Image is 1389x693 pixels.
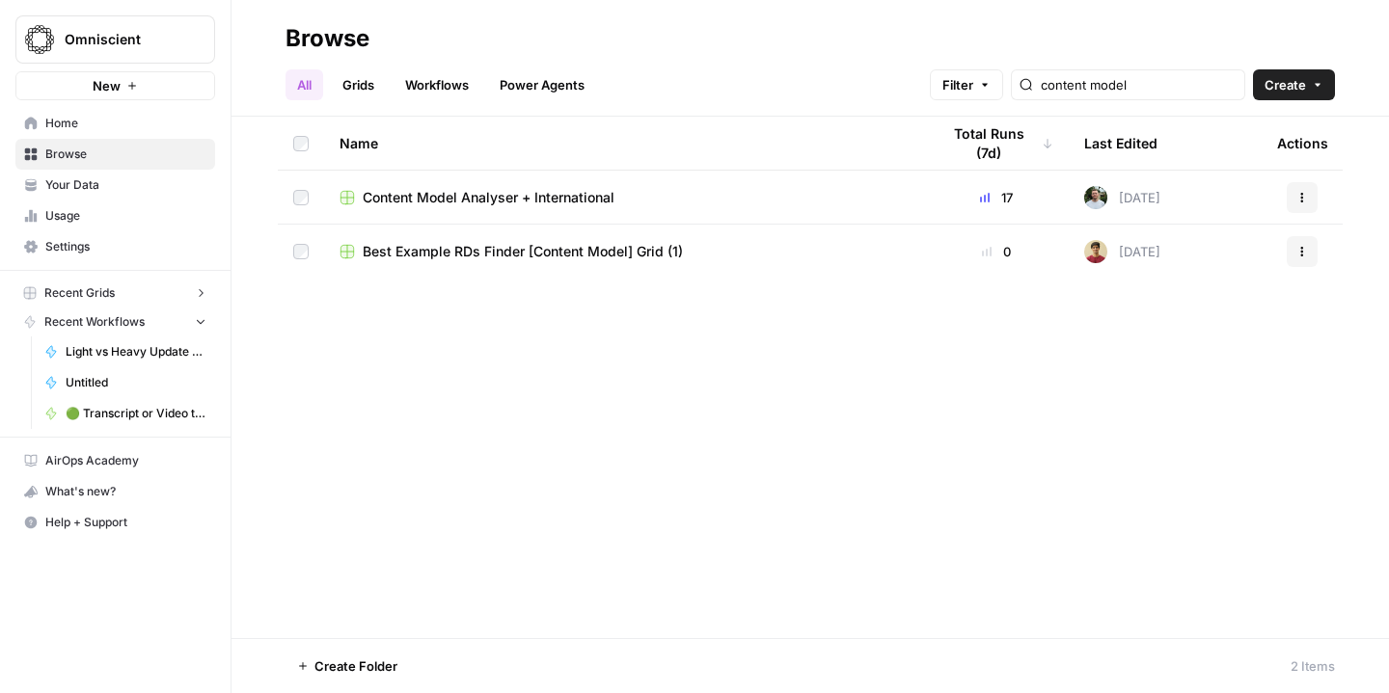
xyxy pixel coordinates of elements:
[314,656,397,676] span: Create Folder
[15,307,215,336] button: Recent Workflows
[940,188,1053,207] div: 17
[1265,75,1306,94] span: Create
[363,188,614,207] span: Content Model Analyser + International
[340,117,909,170] div: Name
[1277,117,1328,170] div: Actions
[44,284,115,302] span: Recent Grids
[15,279,215,307] button: Recent Grids
[394,69,480,100] a: Workflows
[15,170,215,200] a: Your Data
[15,476,215,507] button: What's new?
[363,242,683,261] span: Best Example RDs Finder [Content Model] Grid (1)
[340,188,909,207] a: Content Model Analyser + International
[15,200,215,231] a: Usage
[1253,69,1335,100] button: Create
[286,69,323,100] a: All
[930,69,1003,100] button: Filter
[45,238,206,255] span: Settings
[16,477,214,506] div: What's new?
[65,30,181,49] span: Omniscient
[286,651,409,681] button: Create Folder
[45,146,206,163] span: Browse
[66,343,206,360] span: Light vs Heavy Update Determination [in-progress]
[286,23,369,54] div: Browse
[1084,117,1157,170] div: Last Edited
[1291,656,1335,676] div: 2 Items
[340,242,909,261] a: Best Example RDs Finder [Content Model] Grid (1)
[940,242,1053,261] div: 0
[22,22,57,57] img: Omniscient Logo
[1084,240,1107,263] img: 2aj0zzttblp8szi0taxm0due3wj9
[93,76,121,95] span: New
[36,367,215,398] a: Untitled
[1084,186,1160,209] div: [DATE]
[15,445,215,476] a: AirOps Academy
[45,514,206,531] span: Help + Support
[15,139,215,170] a: Browse
[15,231,215,262] a: Settings
[66,374,206,391] span: Untitled
[15,507,215,538] button: Help + Support
[45,452,206,469] span: AirOps Academy
[1084,240,1160,263] div: [DATE]
[940,117,1053,170] div: Total Runs (7d)
[488,69,596,100] a: Power Agents
[45,176,206,194] span: Your Data
[66,405,206,422] span: 🟢 Transcript or Video to LinkedIn Posts
[331,69,386,100] a: Grids
[15,15,215,64] button: Workspace: Omniscient
[36,336,215,367] a: Light vs Heavy Update Determination [in-progress]
[36,398,215,429] a: 🟢 Transcript or Video to LinkedIn Posts
[15,71,215,100] button: New
[44,313,145,331] span: Recent Workflows
[15,108,215,139] a: Home
[45,207,206,225] span: Usage
[1041,75,1237,94] input: Search
[1084,186,1107,209] img: ws6ikb7tb9bx8pak3pdnsmoqa89l
[45,115,206,132] span: Home
[942,75,973,94] span: Filter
